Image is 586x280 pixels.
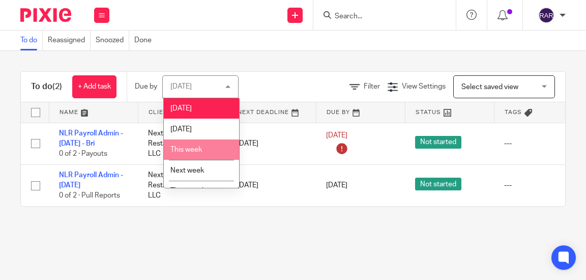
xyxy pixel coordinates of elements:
span: Filter [364,83,380,90]
a: Snoozed [96,31,129,50]
span: 0 of 2 · Pull Reports [59,192,120,200]
span: This week [170,146,202,153]
h1: To do [31,81,62,92]
p: Due by [135,81,157,92]
span: Select saved view [461,83,518,91]
span: Tags [505,109,522,115]
span: [DATE] [326,132,347,139]
td: [DATE] [227,123,316,164]
span: Not started [415,136,461,149]
span: [DATE] [326,182,347,189]
span: Next week [170,167,204,174]
td: Next Level Restaurant Brands, LLC [138,123,227,164]
div: --- [504,138,573,149]
img: svg%3E [538,7,554,23]
a: Reassigned [48,31,91,50]
span: [DATE] [170,126,192,133]
a: NLR Payroll Admin - [DATE] [59,172,123,189]
span: 0 of 2 · Payouts [59,150,107,157]
a: NLR Payroll Admin - [DATE] - Bri [59,130,123,147]
a: Done [134,31,157,50]
td: Next Level Restaurant Brands, LLC [138,164,227,206]
span: (2) [52,82,62,91]
span: [DATE] [170,105,192,112]
a: + Add task [72,75,116,98]
input: Search [334,12,425,21]
div: [DATE] [170,83,192,90]
span: Not started [415,178,461,190]
div: --- [504,180,573,190]
span: This month [170,187,206,194]
a: To do [20,31,43,50]
img: Pixie [20,8,71,22]
span: View Settings [402,83,446,90]
td: [DATE] [227,164,316,206]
